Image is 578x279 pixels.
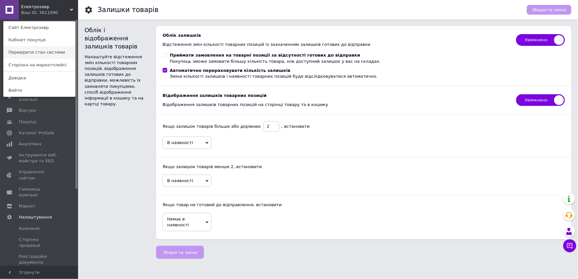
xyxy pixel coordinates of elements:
div: Налаштуйте відстеження змін кількості товарних позицій, відображення залишків готових до відправк... [85,54,150,107]
span: Гаманець компанії [19,186,60,198]
span: Електрозавр [21,4,70,10]
span: Управління сайтом [19,169,60,181]
span: Відгуки [19,108,36,113]
span: Налаштування [19,214,52,220]
h1: Залишки товарів [98,6,159,14]
span: Каталог ProSale [19,130,54,136]
span: Увімкнено [516,34,565,46]
a: Вийти [4,84,75,97]
div: Відображення залишків товарних позицій [163,93,510,99]
span: В наявності [167,140,193,145]
b: Автоматично перераховувати кількість залишків [170,68,290,73]
span: Компанія [19,226,39,232]
span: Аналітика [19,141,41,147]
div: Ваш ID: 3611990 [21,10,48,16]
div: Облік залишків [163,33,510,38]
div: Якщо залишок товарів менше 2, встановити [163,164,565,170]
div: Зміна кількості залишків і наявності товарних позицій буде відслідковуватися автоматично. [170,73,378,79]
div: Відстеження змін кількості товарних позицій із зазначенням залишків готових до відправки [163,42,510,47]
span: Сторінка продавця [19,237,60,248]
div: Якщо залишок товарів більше або дорівнює , встановити [163,121,565,132]
span: Інструменти веб-майстра та SEO [19,152,60,164]
input: 0 [263,121,279,132]
a: Перевірити стан системи [4,46,75,59]
div: Покупець зможе замовити більшу кількість товара, ніж доступний залишок у вас на складах. [170,59,381,64]
div: Відображення залишків товарних позицій на сторінці товару та в кошику [163,102,510,108]
b: Приймати замовлення на товарні позиції за відсутності готових до відправки [170,53,360,58]
span: Увімкнено [516,94,565,106]
a: Сторінка на маркетплейсі [4,59,75,71]
div: Облік і відображення залишків товарів [85,26,150,51]
a: Довідка [4,72,75,84]
span: Маркет [19,203,35,209]
a: Сайт Електрозавр [4,21,75,34]
a: Кабінет покупця [4,34,75,46]
div: Якщо товар не готовий до відправлення, встановити [163,202,565,208]
button: Чат з покупцем [563,239,576,252]
span: Реєстраційні документи [19,254,60,265]
span: В наявності [167,178,193,183]
span: Немає в наявності [167,217,189,227]
span: Покупці [19,119,36,125]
